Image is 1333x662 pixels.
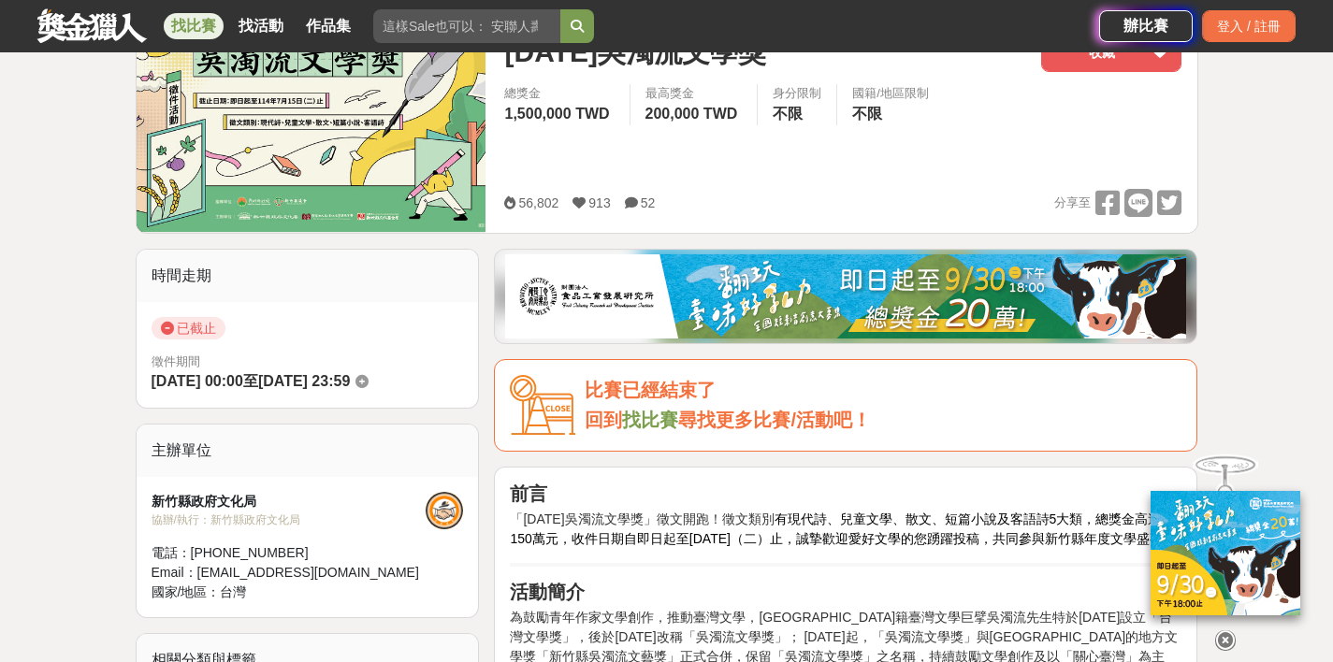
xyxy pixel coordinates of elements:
strong: 活動簡介 [510,582,585,602]
div: 身分限制 [773,84,821,103]
span: 最高獎金 [645,84,743,103]
div: 協辦/執行： 新竹縣政府文化局 [152,511,427,528]
a: 辦比賽 [1099,10,1193,42]
span: 「[DATE]吳濁流文學獎」徵文開跑！徵文類別 [510,511,774,526]
input: 這樣Sale也可以： 安聯人壽創意銷售法募集 [373,9,560,43]
div: 電話： [PHONE_NUMBER] [152,543,427,563]
span: 至 [243,373,258,389]
span: [DATE] 23:59 [258,373,350,389]
span: 國家/地區： [152,584,221,599]
span: 不限 [852,106,882,122]
img: Icon [510,375,575,436]
span: 回到 [585,410,622,430]
span: 不限 [773,106,803,122]
img: b0ef2173-5a9d-47ad-b0e3-de335e335c0a.jpg [505,254,1186,338]
span: 台灣 [220,584,246,599]
span: 尋找更多比賽/活動吧！ [678,410,871,430]
div: 主辦單位 [137,425,479,477]
div: 登入 / 註冊 [1202,10,1296,42]
span: 已截止 [152,317,225,339]
a: 找比賽 [164,13,224,39]
a: 找活動 [231,13,291,39]
span: 913 [588,195,610,210]
div: 新竹縣政府文化局 [152,492,427,511]
span: 分享至 [1054,189,1091,217]
span: 200,000 TWD [645,106,738,122]
span: 1,500,000 TWD [504,106,609,122]
div: 國籍/地區限制 [852,84,929,103]
a: 找比賽 [622,410,678,430]
span: 徵件期間 [152,354,200,368]
div: Email： [EMAIL_ADDRESS][DOMAIN_NAME] [152,563,427,583]
strong: 前言 [510,483,547,504]
a: 作品集 [298,13,358,39]
span: 56,802 [518,195,558,210]
span: 總獎金 [504,84,614,103]
div: 時間走期 [137,250,479,302]
span: 52 [641,195,656,210]
div: 比賽已經結束了 [585,375,1181,406]
img: Cover Image [137,16,486,232]
span: [DATE] 00:00 [152,373,243,389]
span: 有現代詩、兒童文學、散文、短篇小說及客語詩5大類，總獎金高達150萬元，收件日期自即日起至[DATE]（二）止，誠摯歡迎愛好文學的您踴躍投稿，共同參與新竹縣年度文學盛事。 [510,511,1175,546]
img: ff197300-f8ee-455f-a0ae-06a3645bc375.jpg [1151,491,1300,615]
